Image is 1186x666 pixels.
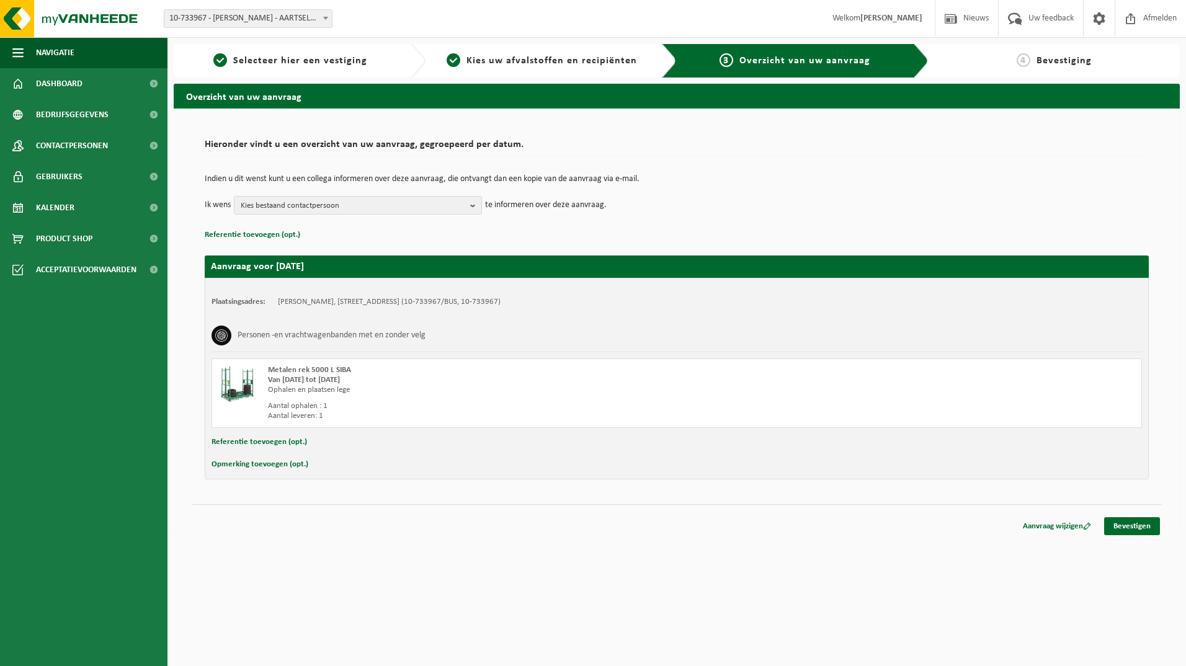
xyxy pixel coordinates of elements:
div: Aantal leveren: 1 [268,411,726,421]
strong: Aanvraag voor [DATE] [211,262,304,272]
h3: Personen -en vrachtwagenbanden met en zonder velg [238,326,426,345]
td: [PERSON_NAME], [STREET_ADDRESS] (10-733967/BUS, 10-733967) [278,297,501,307]
span: Product Shop [36,223,92,254]
button: Kies bestaand contactpersoon [234,196,482,215]
span: Navigatie [36,37,74,68]
span: Kalender [36,192,74,223]
strong: [PERSON_NAME] [860,14,922,23]
div: Aantal ophalen : 1 [268,401,726,411]
p: Indien u dit wenst kunt u een collega informeren over deze aanvraag, die ontvangt dan een kopie v... [205,175,1149,184]
span: Contactpersonen [36,130,108,161]
img: PB-MR-5000-C2.png [218,365,256,402]
span: Kies uw afvalstoffen en recipiënten [466,56,637,66]
a: 1Selecteer hier een vestiging [180,53,401,68]
h2: Hieronder vindt u een overzicht van uw aanvraag, gegroepeerd per datum. [205,140,1149,156]
span: 2 [447,53,460,67]
p: te informeren over deze aanvraag. [485,196,607,215]
a: Aanvraag wijzigen [1014,517,1100,535]
span: Overzicht van uw aanvraag [739,56,870,66]
a: Bevestigen [1104,517,1160,535]
span: Acceptatievoorwaarden [36,254,136,285]
div: Ophalen en plaatsen lege [268,385,726,395]
strong: Plaatsingsadres: [212,298,265,306]
span: Bedrijfsgegevens [36,99,109,130]
button: Referentie toevoegen (opt.) [212,434,307,450]
span: Metalen rek 5000 L SIBA [268,366,351,374]
h2: Overzicht van uw aanvraag [174,84,1180,108]
span: 4 [1017,53,1030,67]
a: 2Kies uw afvalstoffen en recipiënten [432,53,653,68]
p: Ik wens [205,196,231,215]
span: Selecteer hier een vestiging [233,56,367,66]
span: 3 [720,53,733,67]
span: Dashboard [36,68,82,99]
strong: Van [DATE] tot [DATE] [268,376,340,384]
span: 1 [213,53,227,67]
span: 10-733967 - KIA VERMANT - AARTSELAAR [164,9,332,28]
button: Referentie toevoegen (opt.) [205,227,300,243]
span: Bevestiging [1037,56,1092,66]
button: Opmerking toevoegen (opt.) [212,456,308,473]
span: Gebruikers [36,161,82,192]
span: 10-733967 - KIA VERMANT - AARTSELAAR [164,10,332,27]
span: Kies bestaand contactpersoon [241,197,465,215]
